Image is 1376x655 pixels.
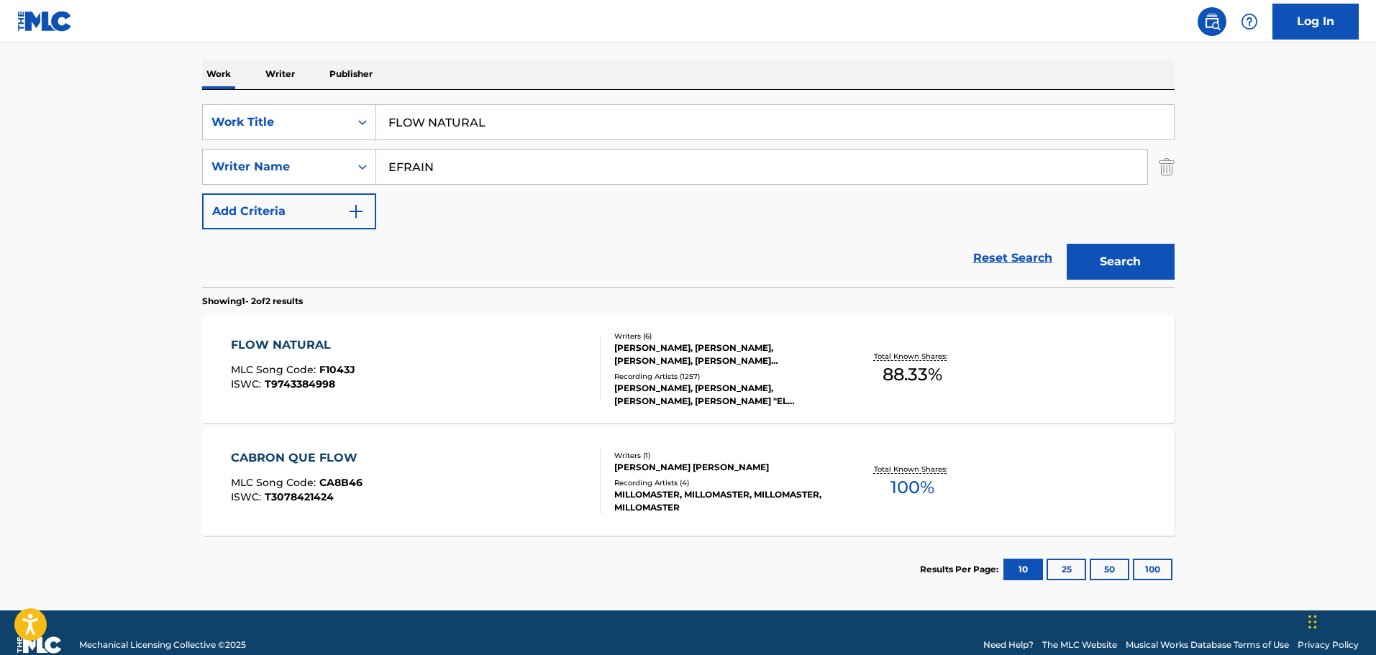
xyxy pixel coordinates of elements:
span: Mechanical Licensing Collective © 2025 [79,638,246,651]
a: Privacy Policy [1298,638,1359,651]
button: 25 [1047,559,1086,580]
button: 50 [1090,559,1129,580]
p: Total Known Shares: [874,464,951,475]
span: ISWC : [231,377,265,390]
p: Publisher [325,59,377,89]
div: MILLOMASTER, MILLOMASTER, MILLOMASTER, MILLOMASTER [614,488,831,514]
div: Work Title [211,114,341,131]
span: F1043J [319,363,355,376]
p: Showing 1 - 2 of 2 results [202,295,303,308]
div: Help [1235,7,1264,36]
div: [PERSON_NAME] [PERSON_NAME] [614,461,831,474]
a: FLOW NATURALMLC Song Code:F1043JISWC:T9743384998Writers (6)[PERSON_NAME], [PERSON_NAME], [PERSON_... [202,315,1175,423]
img: search [1203,13,1221,30]
div: Writers ( 6 ) [614,331,831,342]
span: CA8B46 [319,476,363,489]
a: Reset Search [966,242,1060,274]
button: Search [1067,244,1175,280]
span: ISWC : [231,490,265,503]
div: [PERSON_NAME], [PERSON_NAME], [PERSON_NAME], [PERSON_NAME] "EL BAMBINO"|BEENIE MAN|[PERSON_NAME],... [614,382,831,408]
a: Public Search [1198,7,1226,36]
a: Log In [1272,4,1359,40]
span: 88.33 % [883,362,942,388]
img: Delete Criterion [1159,149,1175,185]
span: T3078421424 [265,490,334,503]
div: FLOW NATURAL [231,336,355,354]
form: Search Form [202,104,1175,287]
p: Results Per Page: [920,563,1002,576]
img: help [1241,13,1258,30]
button: 100 [1133,559,1172,580]
p: Writer [261,59,299,89]
img: MLC Logo [17,11,73,32]
span: MLC Song Code : [231,476,319,489]
button: 10 [1003,559,1043,580]
div: Writer Name [211,158,341,175]
a: Musical Works Database Terms of Use [1126,638,1289,651]
span: T9743384998 [265,377,335,390]
iframe: Chat Widget [1304,586,1376,655]
a: The MLC Website [1042,638,1117,651]
div: Recording Artists ( 4 ) [614,477,831,488]
p: Total Known Shares: [874,351,951,362]
p: Work [202,59,235,89]
a: CABRON QUE FLOWMLC Song Code:CA8B46ISWC:T3078421424Writers (1)[PERSON_NAME] [PERSON_NAME]Recordin... [202,428,1175,536]
a: Need Help? [983,638,1034,651]
div: Recording Artists ( 1257 ) [614,371,831,382]
div: Drag [1308,600,1317,643]
div: CABRON QUE FLOW [231,449,365,467]
button: Add Criteria [202,193,376,229]
div: Writers ( 1 ) [614,450,831,461]
img: logo [17,636,62,654]
div: [PERSON_NAME], [PERSON_NAME], [PERSON_NAME], [PERSON_NAME] [PERSON_NAME], [PERSON_NAME] FINES-[PE... [614,342,831,367]
span: MLC Song Code : [231,363,319,376]
span: 100 % [890,475,934,500]
img: 9d2ae6d4665cec9f34b9.svg [347,203,365,220]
